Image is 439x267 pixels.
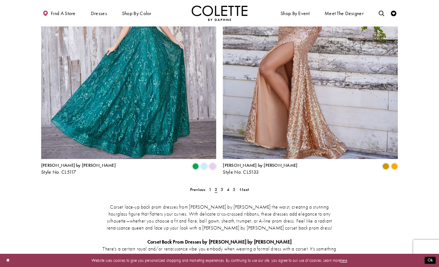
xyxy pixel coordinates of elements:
[147,239,292,245] strong: Corset Back Prom Dresses by [PERSON_NAME] by [PERSON_NAME]
[89,6,108,21] span: Dresses
[340,258,347,263] a: here
[233,187,235,192] span: 5
[389,6,398,21] a: Check Wishlist
[101,204,338,232] p: Corset lace-up back prom dresses from [PERSON_NAME] by [PERSON_NAME] the waist, creating a stunni...
[41,6,77,21] a: Find a store
[223,162,297,168] span: [PERSON_NAME] by [PERSON_NAME]
[382,163,389,170] i: Gold
[215,187,217,192] span: 2
[281,11,310,16] span: Shop By Event
[425,257,436,264] button: Submit Dialog
[231,185,237,194] a: 5
[377,6,386,21] a: Toggle search
[213,185,219,194] span: Current page
[192,6,247,21] a: Visit Home Page
[209,187,211,192] span: 1
[192,6,247,21] img: Colette by Daphne
[323,6,365,21] a: Meet the designer
[325,11,364,16] span: Meet the designer
[225,185,231,194] a: 4
[240,187,249,192] span: Next
[188,185,207,194] a: Prev Page
[41,163,116,175] div: Colette by Daphne Style No. CL5117
[91,11,107,16] span: Dresses
[3,256,13,266] button: Close Dialog
[221,187,223,192] span: 3
[192,163,199,170] i: Emerald
[219,185,225,194] a: 3
[41,169,76,175] span: Style No. CL5117
[190,187,206,192] span: Previous
[227,187,229,192] span: 4
[51,11,76,16] span: Find a store
[279,6,311,21] span: Shop By Event
[207,185,213,194] a: 1
[121,6,153,21] span: Shop by color
[201,163,207,170] i: Light Blue
[238,185,251,194] a: Next Page
[223,169,259,175] span: Style No. CL5133
[122,11,151,16] span: Shop by color
[209,163,216,170] i: Lilac
[223,163,297,175] div: Colette by Daphne Style No. CL5133
[41,162,116,168] span: [PERSON_NAME] by [PERSON_NAME]
[40,257,399,264] p: Website uses cookies to give you personalized shopping and marketing experiences. By continuing t...
[391,163,398,170] i: Orange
